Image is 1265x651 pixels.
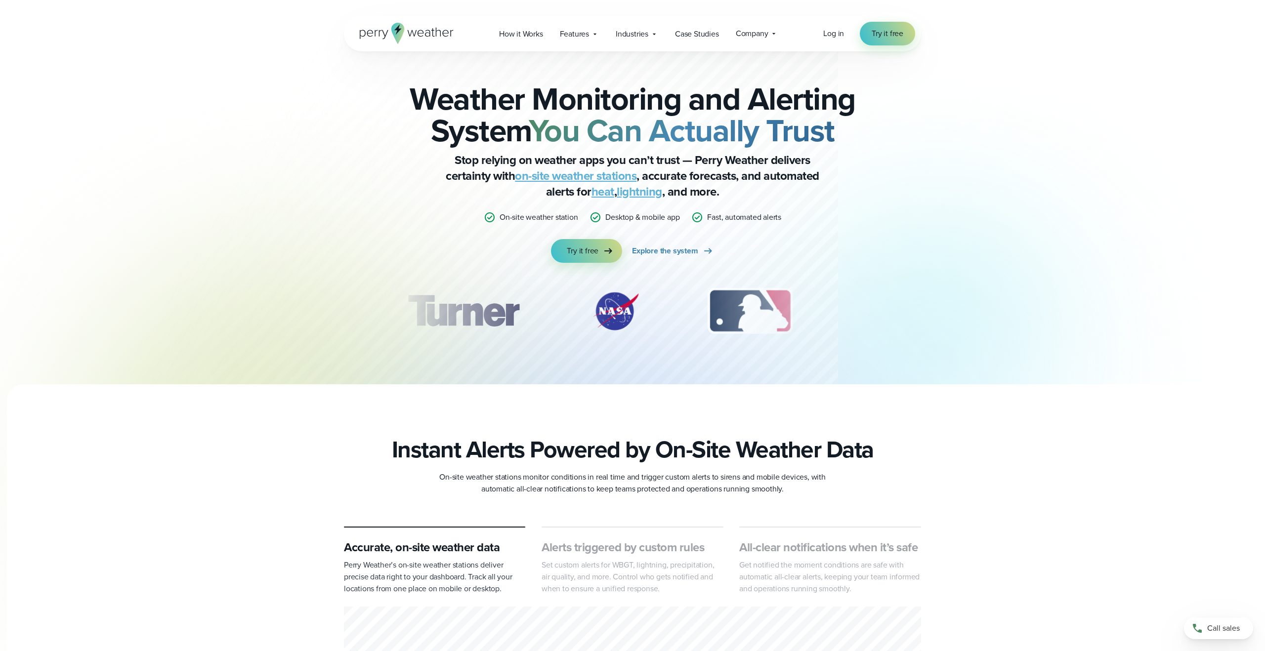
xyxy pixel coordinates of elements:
span: Company [736,28,768,40]
h2: Instant Alerts Powered by On-Site Weather Data [392,436,874,463]
p: On-site weather station [500,211,578,223]
span: Case Studies [675,28,719,40]
h2: Weather Monitoring and Alerting System [393,83,872,146]
a: lightning [617,183,662,201]
span: Explore the system [632,245,698,257]
span: Features [560,28,589,40]
a: heat [591,183,614,201]
span: Try it free [567,245,598,257]
p: Perry Weather’s on-site weather stations deliver precise data right to your dashboard. Track all ... [344,559,526,595]
a: on-site weather stations [515,167,636,185]
h3: All-clear notifications when it’s safe [739,539,921,555]
img: NASA.svg [581,286,650,336]
span: Call sales [1207,622,1240,634]
img: MLB.svg [698,286,802,336]
h3: Accurate, on-site weather data [344,539,526,555]
strong: You Can Actually Trust [529,107,835,154]
div: 4 of 12 [850,286,929,336]
a: Try it free [551,239,622,263]
span: How it Works [499,28,543,40]
a: Call sales [1184,617,1253,639]
a: Case Studies [667,24,727,44]
span: Try it free [872,28,903,40]
a: Explore the system [632,239,714,263]
div: 2 of 12 [581,286,650,336]
h3: Alerts triggered by custom rules [542,539,723,555]
a: Log in [823,28,844,40]
a: Try it free [860,22,915,45]
a: How it Works [491,24,551,44]
p: Set custom alerts for WBGT, lightning, precipitation, air quality, and more. Control who gets not... [542,559,723,595]
p: Fast, automated alerts [707,211,781,223]
img: Turner-Construction_1.svg [393,286,534,336]
div: slideshow [393,286,872,341]
p: On-site weather stations monitor conditions in real time and trigger custom alerts to sirens and ... [435,471,830,495]
span: Industries [616,28,648,40]
div: 1 of 12 [393,286,534,336]
span: Log in [823,28,844,39]
p: Desktop & mobile app [605,211,679,223]
img: PGA.svg [850,286,929,336]
p: Stop relying on weather apps you can’t trust — Perry Weather delivers certainty with , accurate f... [435,152,830,200]
p: Get notified the moment conditions are safe with automatic all-clear alerts, keeping your team in... [739,559,921,595]
div: 3 of 12 [698,286,802,336]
